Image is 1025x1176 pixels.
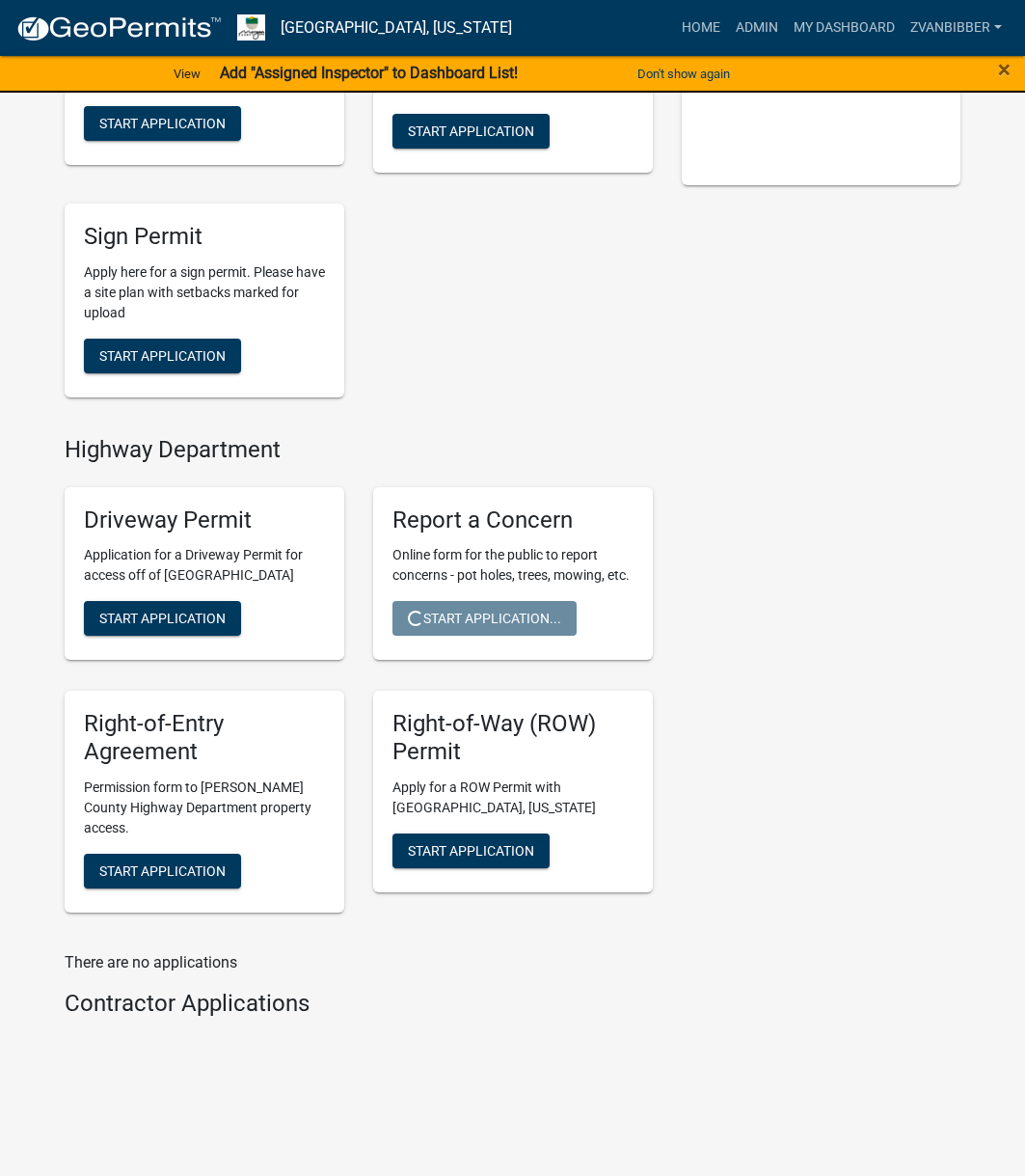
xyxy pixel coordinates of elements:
button: Start Application [392,114,550,149]
a: Home [674,10,728,46]
h5: Driveway Permit [84,506,325,534]
h5: Sign Permit [84,223,325,251]
p: Permission form to [PERSON_NAME] County Highway Department property access. [84,778,325,838]
span: Start Application [99,347,226,363]
h4: Contractor Applications [65,990,653,1018]
button: Start Application [392,834,550,868]
span: Start Application... [408,611,561,626]
button: Start Application [84,106,241,141]
button: Start Application [84,854,241,889]
h4: Highway Department [65,436,653,464]
button: Start Application [84,601,241,636]
img: Morgan County, Indiana [237,14,265,41]
h5: Right-of-Entry Agreement [84,710,325,766]
button: Close [998,58,1011,81]
p: There are no applications [65,951,653,974]
p: Online form for the public to report concerns - pot holes, trees, mowing, etc. [392,545,634,586]
span: Start Application [99,116,226,131]
strong: Add "Assigned Inspector" to Dashboard List! [220,64,518,82]
a: [GEOGRAPHIC_DATA], [US_STATE] [281,12,512,44]
button: Start Application [84,339,241,373]
a: zvanbibber [903,10,1010,46]
button: Don't show again [630,58,738,90]
span: Start Application [408,123,534,139]
wm-workflow-list-section: Contractor Applications [65,990,653,1026]
h5: Report a Concern [392,506,634,534]
span: Start Application [408,843,534,859]
p: Apply for a ROW Permit with [GEOGRAPHIC_DATA], [US_STATE] [392,778,634,818]
p: Apply here for a sign permit. Please have a site plan with setbacks marked for upload [84,262,325,323]
a: View [166,58,208,90]
a: My Dashboard [786,10,903,46]
a: Admin [728,10,786,46]
h5: Right-of-Way (ROW) Permit [392,710,634,766]
p: Application for a Driveway Permit for access off of [GEOGRAPHIC_DATA] [84,545,325,586]
span: Start Application [99,863,226,879]
button: Start Application... [392,601,577,636]
span: Start Application [99,611,226,626]
span: × [998,56,1011,83]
